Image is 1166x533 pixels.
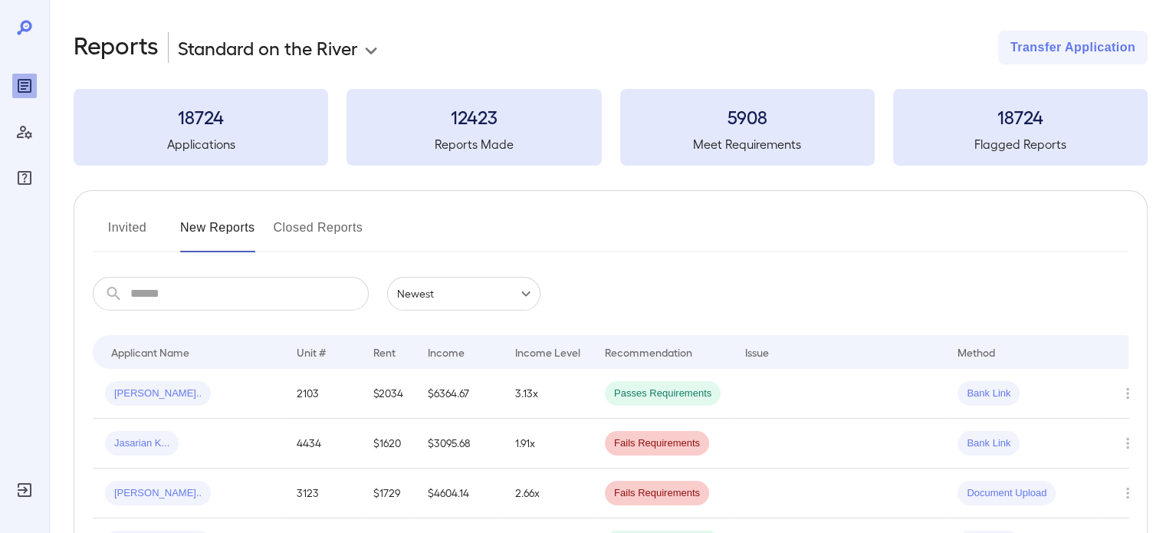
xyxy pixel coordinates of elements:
button: Invited [93,216,162,252]
td: $1620 [361,419,415,469]
h5: Applications [74,135,328,153]
div: Income [428,343,465,361]
td: $3095.68 [415,419,503,469]
div: Applicant Name [111,343,189,361]
button: Row Actions [1115,431,1140,456]
td: $4604.14 [415,469,503,518]
span: Bank Link [957,387,1020,401]
summary: 18724Applications12423Reports Made5908Meet Requirements18724Flagged Reports [74,89,1148,166]
div: Recommendation [605,343,692,361]
div: Rent [373,343,398,361]
td: $2034 [361,369,415,419]
h2: Reports [74,31,159,64]
span: Document Upload [957,486,1056,501]
td: 4434 [284,419,361,469]
td: 3.13x [503,369,593,419]
td: 3123 [284,469,361,518]
h3: 12423 [347,104,601,129]
h5: Flagged Reports [893,135,1148,153]
div: Log Out [12,478,37,502]
h5: Reports Made [347,135,601,153]
h5: Meet Requirements [620,135,875,153]
button: Row Actions [1115,381,1140,406]
span: [PERSON_NAME].. [105,387,211,401]
span: Fails Requirements [605,486,709,501]
span: Fails Requirements [605,436,709,451]
h3: 18724 [893,104,1148,129]
td: 1.91x [503,419,593,469]
h3: 5908 [620,104,875,129]
span: [PERSON_NAME].. [105,486,211,501]
span: Passes Requirements [605,387,721,401]
p: Standard on the River [178,35,358,60]
div: Method [957,343,995,361]
button: Row Actions [1115,481,1140,505]
td: $1729 [361,469,415,518]
span: Jasarian K... [105,436,179,451]
button: Closed Reports [274,216,363,252]
button: New Reports [180,216,255,252]
button: Transfer Application [998,31,1148,64]
h3: 18724 [74,104,328,129]
div: Issue [745,343,770,361]
td: 2103 [284,369,361,419]
td: 2.66x [503,469,593,518]
div: FAQ [12,166,37,190]
td: $6364.67 [415,369,503,419]
div: Income Level [515,343,580,361]
div: Unit # [297,343,326,361]
span: Bank Link [957,436,1020,451]
div: Manage Users [12,120,37,144]
div: Newest [387,277,540,311]
div: Reports [12,74,37,98]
